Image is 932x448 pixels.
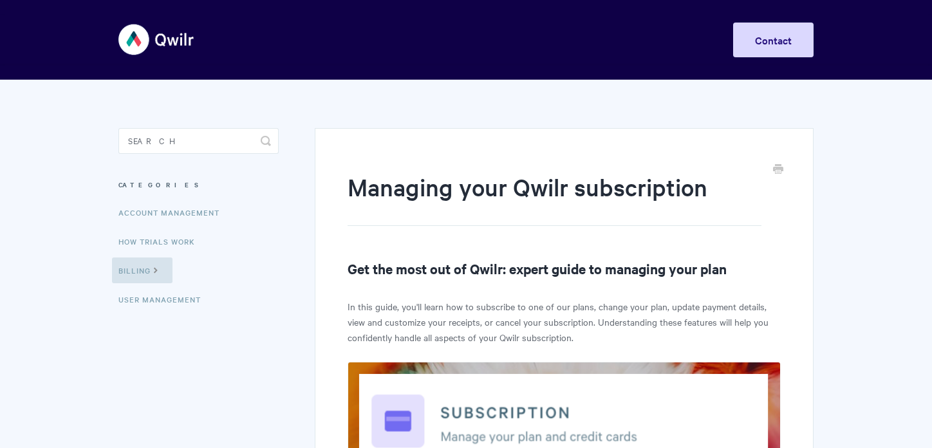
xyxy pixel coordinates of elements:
a: How Trials Work [118,229,205,254]
a: Account Management [118,200,229,225]
a: Billing [112,257,172,283]
a: Print this Article [773,163,783,177]
img: Qwilr Help Center [118,15,195,64]
a: Contact [733,23,814,57]
h1: Managing your Qwilr subscription [348,171,761,226]
strong: Get the most out of Qwilr: expert guide to managing your plan [348,259,727,277]
h3: Categories [118,173,279,196]
p: In this guide, you'll learn how to subscribe to one of our plans, change your plan, update paymen... [348,299,781,345]
input: Search [118,128,279,154]
a: User Management [118,286,210,312]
